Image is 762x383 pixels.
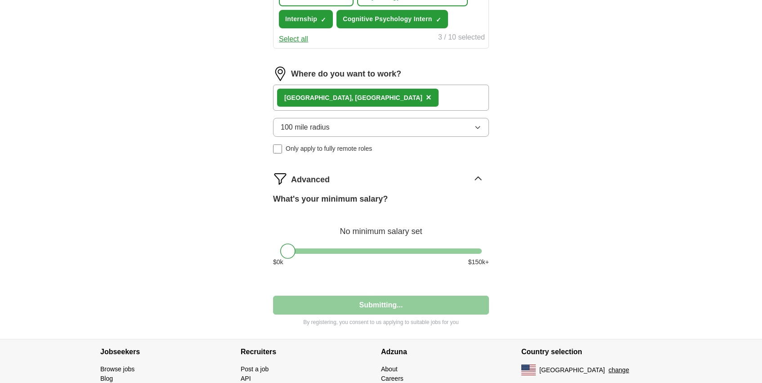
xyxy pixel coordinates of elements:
[285,14,317,24] span: Internship
[273,216,489,238] div: No minimum salary set
[321,16,326,23] span: ✓
[291,68,401,80] label: Where do you want to work?
[286,144,372,153] span: Only apply to fully remote roles
[284,94,352,101] strong: [GEOGRAPHIC_DATA]
[381,375,403,382] a: Careers
[381,365,398,373] a: About
[273,257,283,267] span: $ 0 k
[100,365,134,373] a: Browse jobs
[281,122,330,133] span: 100 mile radius
[521,339,662,365] h4: Country selection
[273,171,287,186] img: filter
[273,318,489,326] p: By registering, you consent to us applying to suitable jobs for you
[468,257,489,267] span: $ 150 k+
[521,365,536,375] img: US flag
[100,375,113,382] a: Blog
[273,144,282,153] input: Only apply to fully remote roles
[273,118,489,137] button: 100 mile radius
[426,91,431,104] button: ×
[609,365,629,375] button: change
[343,14,432,24] span: Cognitive Psychology Intern
[336,10,448,28] button: Cognitive Psychology Intern✓
[279,34,308,45] button: Select all
[241,375,251,382] a: API
[273,296,489,315] button: Submitting...
[436,16,441,23] span: ✓
[438,32,485,45] div: 3 / 10 selected
[539,365,605,375] span: [GEOGRAPHIC_DATA]
[273,193,388,205] label: What's your minimum salary?
[291,174,330,186] span: Advanced
[284,93,422,103] div: , [GEOGRAPHIC_DATA]
[426,92,431,102] span: ×
[279,10,333,28] button: Internship✓
[273,67,287,81] img: location.png
[241,365,269,373] a: Post a job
